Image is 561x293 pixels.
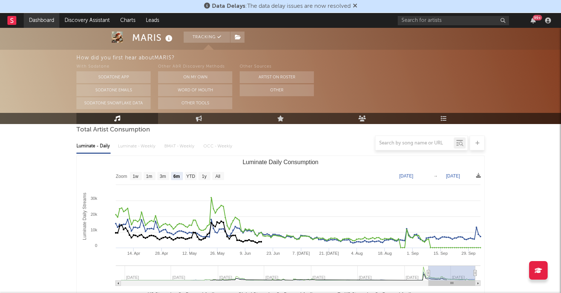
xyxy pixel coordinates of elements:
text: 26. May [210,251,225,255]
button: Word Of Mouth [158,84,232,96]
a: Discovery Assistant [59,13,115,28]
text: 29. Sep [462,251,476,255]
input: Search for artists [398,16,509,25]
text: 12. May [182,251,197,255]
a: Charts [115,13,141,28]
div: With Sodatone [76,62,151,71]
div: 99 + [533,15,542,20]
text: [DATE] [446,173,460,179]
button: Sodatone Emails [76,84,151,96]
text: 10k [91,228,97,232]
text: 1. Sep [407,251,419,255]
text: 15. Sep [434,251,448,255]
text: 0 [95,243,97,248]
span: : The data delay issues are now resolved [212,3,351,9]
text: 9. Jun [240,251,251,255]
div: Other A&R Discovery Methods [158,62,232,71]
div: Other Sources [240,62,314,71]
text: 1y [202,174,207,179]
button: On My Own [158,71,232,83]
text: 30k [91,196,97,201]
button: Artist on Roster [240,71,314,83]
text: Zoom [116,174,127,179]
div: MARIS [132,32,174,44]
a: Leads [141,13,164,28]
text: → [433,173,438,179]
text: Luminate Daily Streams [82,193,87,240]
text: 18. Aug [378,251,391,255]
text: 1m [146,174,152,179]
button: Other Tools [158,97,232,109]
text: [DATE] [399,173,413,179]
button: Sodatone App [76,71,151,83]
button: 99+ [531,17,536,23]
span: Total Artist Consumption [76,126,150,134]
button: Sodatone Snowflake Data [76,97,151,109]
text: 14. Apr [127,251,140,255]
text: 4. Aug [351,251,362,255]
text: Luminate Daily Consumption [243,159,319,165]
text: 1w [133,174,139,179]
text: 21. [DATE] [319,251,339,255]
text: 23. Jun [266,251,280,255]
button: Other [240,84,314,96]
text: All [215,174,220,179]
text: YTD [186,174,195,179]
text: 3m [160,174,166,179]
text: 28. Apr [155,251,168,255]
text: 20k [91,212,97,217]
text: 7. [DATE] [292,251,310,255]
text: 6m [173,174,180,179]
span: Dismiss [353,3,357,9]
input: Search by song name or URL [375,140,454,146]
span: Data Delays [212,3,245,9]
a: Dashboard [24,13,59,28]
button: Tracking [184,32,230,43]
div: How did you first hear about MARIS ? [76,53,561,62]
